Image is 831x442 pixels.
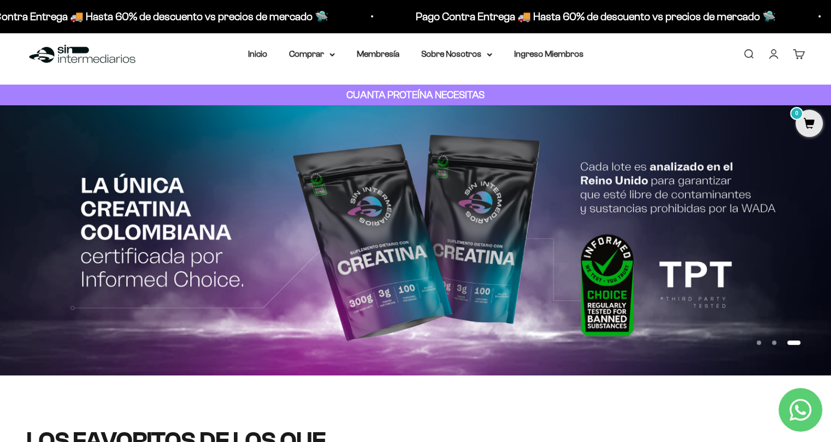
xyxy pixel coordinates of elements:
summary: Sobre Nosotros [421,47,492,61]
strong: CUANTA PROTEÍNA NECESITAS [346,89,485,100]
a: 0 [795,118,823,130]
a: Membresía [357,49,399,58]
a: Inicio [248,49,267,58]
a: Ingreso Miembros [514,49,584,58]
summary: Comprar [289,47,335,61]
p: Pago Contra Entrega 🚚 Hasta 60% de descuento vs precios de mercado 🛸 [416,8,776,25]
mark: 0 [790,107,803,120]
